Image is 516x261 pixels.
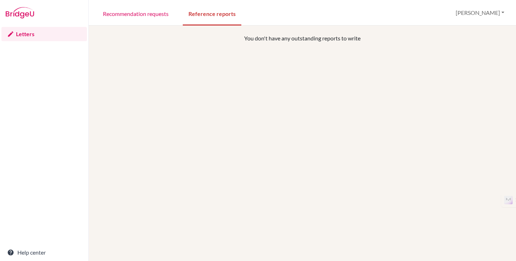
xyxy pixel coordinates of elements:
[6,7,34,18] img: Bridge-U
[97,1,174,26] a: Recommendation requests
[1,27,87,41] a: Letters
[183,1,241,26] a: Reference reports
[1,245,87,260] a: Help center
[137,34,468,43] p: You don't have any outstanding reports to write
[452,6,507,20] button: [PERSON_NAME]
